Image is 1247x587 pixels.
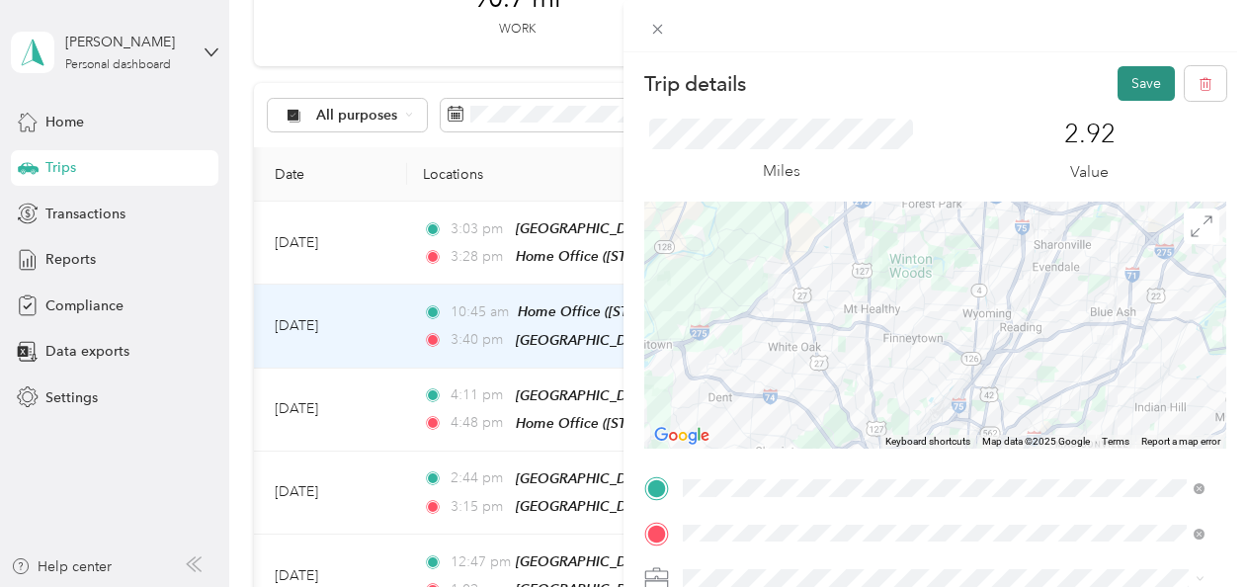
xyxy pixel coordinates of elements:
img: Google [649,423,714,449]
a: Open this area in Google Maps (opens a new window) [649,423,714,449]
button: Keyboard shortcuts [885,435,970,449]
a: Terms (opens in new tab) [1102,436,1129,447]
span: Map data ©2025 Google [982,436,1090,447]
iframe: Everlance-gr Chat Button Frame [1136,476,1247,587]
p: Miles [763,159,800,184]
p: Trip details [644,70,746,98]
button: Save [1118,66,1175,101]
a: Report a map error [1141,436,1220,447]
p: Value [1070,160,1109,185]
p: 2.92 [1064,119,1116,150]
